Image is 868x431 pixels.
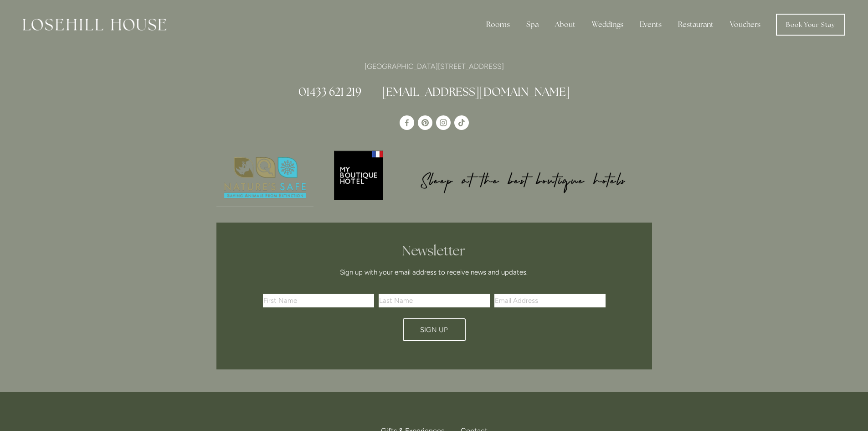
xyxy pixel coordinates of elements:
div: Events [632,16,669,34]
a: TikTok [454,115,469,130]
a: Losehill House Hotel & Spa [400,115,414,130]
div: About [548,16,583,34]
button: Sign Up [403,318,466,341]
input: First Name [263,294,374,307]
span: Sign Up [420,326,448,334]
a: Instagram [436,115,451,130]
p: [GEOGRAPHIC_DATA][STREET_ADDRESS] [216,60,652,73]
a: Pinterest [418,115,432,130]
a: Book Your Stay [776,14,845,36]
h2: Newsletter [266,243,602,259]
img: Losehill House [23,19,166,31]
div: Rooms [479,16,517,34]
a: Vouchers [723,16,768,34]
a: [EMAIL_ADDRESS][DOMAIN_NAME] [382,84,570,99]
a: Nature's Safe - Logo [216,149,314,207]
input: Email Address [494,294,606,307]
img: Nature's Safe - Logo [216,149,314,207]
a: 01433 621 219 [298,84,361,99]
img: My Boutique Hotel - Logo [329,149,652,200]
p: Sign up with your email address to receive news and updates. [266,267,602,278]
div: Spa [519,16,546,34]
div: Weddings [585,16,631,34]
div: Restaurant [671,16,721,34]
input: Last Name [379,294,490,307]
